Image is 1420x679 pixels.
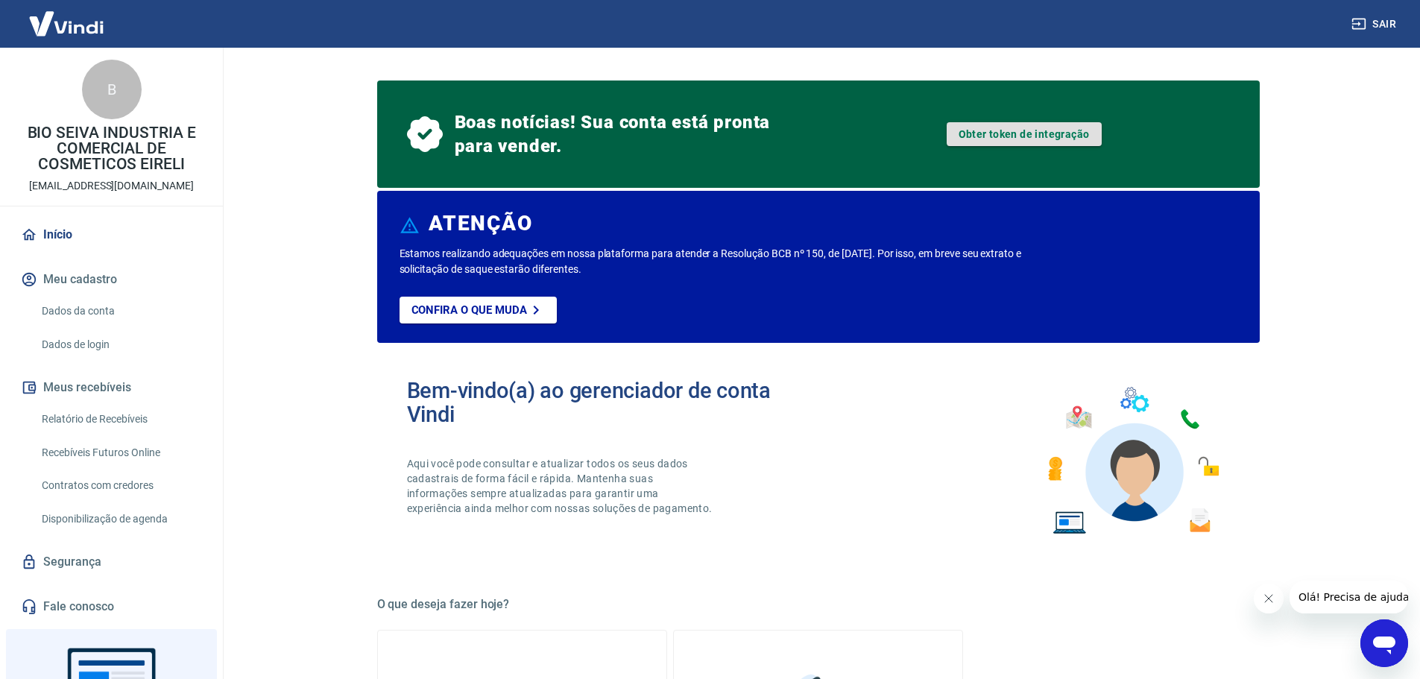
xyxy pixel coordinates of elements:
img: Vindi [18,1,115,46]
h2: Bem-vindo(a) ao gerenciador de conta Vindi [407,379,818,426]
div: B [82,60,142,119]
a: Início [18,218,205,251]
a: Dados da conta [36,296,205,326]
span: Boas notícias! Sua conta está pronta para vender. [455,110,777,158]
a: Disponibilização de agenda [36,504,205,534]
a: Relatório de Recebíveis [36,404,205,435]
span: Olá! Precisa de ajuda? [9,10,125,22]
img: Imagem de um avatar masculino com diversos icones exemplificando as funcionalidades do gerenciado... [1035,379,1230,543]
p: BIO SEIVA INDUSTRIA E COMERCIAL DE COSMETICOS EIRELI [12,125,211,172]
p: Estamos realizando adequações em nossa plataforma para atender a Resolução BCB nº 150, de [DATE].... [400,246,1070,277]
button: Meu cadastro [18,263,205,296]
iframe: Mensagem da empresa [1290,581,1408,613]
h5: O que deseja fazer hoje? [377,597,1260,612]
p: Aqui você pode consultar e atualizar todos os seus dados cadastrais de forma fácil e rápida. Mant... [407,456,716,516]
iframe: Botão para abrir a janela de mensagens [1360,619,1408,667]
a: Confira o que muda [400,297,557,323]
iframe: Fechar mensagem [1254,584,1284,613]
a: Dados de login [36,329,205,360]
a: Segurança [18,546,205,578]
p: [EMAIL_ADDRESS][DOMAIN_NAME] [29,178,194,194]
a: Obter token de integração [947,122,1102,146]
a: Recebíveis Futuros Online [36,438,205,468]
button: Meus recebíveis [18,371,205,404]
button: Sair [1348,10,1402,38]
a: Fale conosco [18,590,205,623]
p: Confira o que muda [411,303,527,317]
h6: ATENÇÃO [429,216,532,231]
a: Contratos com credores [36,470,205,501]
